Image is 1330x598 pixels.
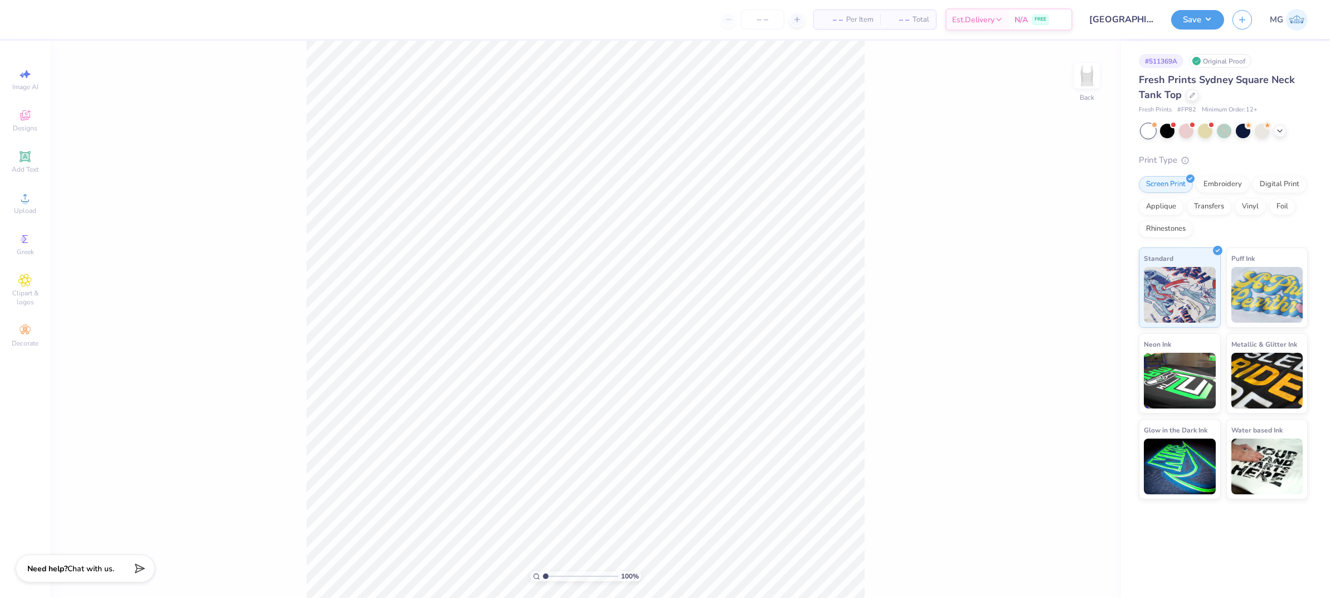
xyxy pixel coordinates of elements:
[1253,176,1307,193] div: Digital Print
[14,206,36,215] span: Upload
[67,563,114,574] span: Chat with us.
[846,14,873,26] span: Per Item
[1231,439,1303,494] img: Water based Ink
[1144,439,1216,494] img: Glow in the Dark Ink
[1139,221,1193,237] div: Rhinestones
[1144,252,1173,264] span: Standard
[1144,267,1216,323] img: Standard
[821,14,843,26] span: – –
[1076,65,1098,87] img: Back
[1202,105,1258,115] span: Minimum Order: 12 +
[1231,424,1283,436] span: Water based Ink
[1144,353,1216,409] img: Neon Ink
[1015,14,1028,26] span: N/A
[12,82,38,91] span: Image AI
[1269,198,1295,215] div: Foil
[1177,105,1196,115] span: # FP82
[1139,198,1183,215] div: Applique
[1270,9,1308,31] a: MG
[27,563,67,574] strong: Need help?
[1231,252,1255,264] span: Puff Ink
[912,14,929,26] span: Total
[1144,424,1207,436] span: Glow in the Dark Ink
[952,14,994,26] span: Est. Delivery
[1035,16,1046,23] span: FREE
[1189,54,1251,68] div: Original Proof
[1231,267,1303,323] img: Puff Ink
[6,289,45,307] span: Clipart & logos
[12,165,38,174] span: Add Text
[1139,73,1295,101] span: Fresh Prints Sydney Square Neck Tank Top
[1187,198,1231,215] div: Transfers
[741,9,784,30] input: – –
[1235,198,1266,215] div: Vinyl
[1139,154,1308,167] div: Print Type
[12,339,38,348] span: Decorate
[1139,105,1172,115] span: Fresh Prints
[1081,8,1163,31] input: Untitled Design
[1231,338,1297,350] span: Metallic & Glitter Ink
[1231,353,1303,409] img: Metallic & Glitter Ink
[887,14,909,26] span: – –
[1144,338,1171,350] span: Neon Ink
[621,571,639,581] span: 100 %
[1270,13,1283,26] span: MG
[17,247,34,256] span: Greek
[1286,9,1308,31] img: Mary Grace
[1139,54,1183,68] div: # 511369A
[1196,176,1249,193] div: Embroidery
[13,124,37,133] span: Designs
[1139,176,1193,193] div: Screen Print
[1171,10,1224,30] button: Save
[1080,93,1094,103] div: Back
